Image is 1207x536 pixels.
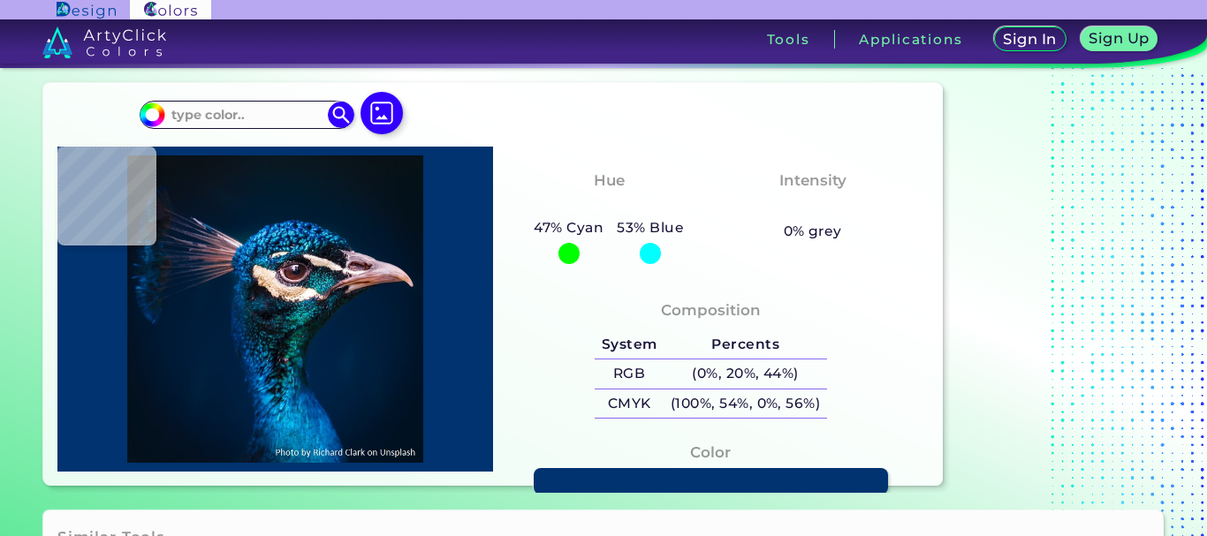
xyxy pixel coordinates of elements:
h5: (0%, 20%, 44%) [664,359,827,389]
img: icon picture [361,92,403,134]
img: icon search [328,102,354,128]
h5: 0% grey [784,220,842,243]
a: Sign Up [1080,26,1158,52]
img: logo_artyclick_colors_white.svg [42,26,167,58]
h3: Cyan-Blue [559,196,659,217]
input: type color.. [165,102,330,126]
h5: Sign In [1003,32,1058,47]
h5: (100%, 54%, 0%, 56%) [664,389,827,419]
iframe: Advertisement [950,42,1171,493]
img: img_pavlin.jpg [66,155,484,463]
h4: Color [690,440,731,465]
h5: Percents [664,329,827,359]
h5: Sign Up [1088,31,1150,46]
h5: RGB [595,359,664,389]
h5: 47% Cyan [528,216,611,239]
h4: Intensity [779,168,846,193]
h4: Hue [594,168,625,193]
h3: Applications [859,33,962,46]
h4: Composition [661,298,761,323]
h3: Vibrant [774,196,851,217]
h5: 53% Blue [611,216,691,239]
a: Sign In [993,26,1067,52]
img: ArtyClick Design logo [57,2,116,19]
h5: CMYK [595,389,664,419]
h3: Tools [767,33,810,46]
h5: System [595,329,664,359]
